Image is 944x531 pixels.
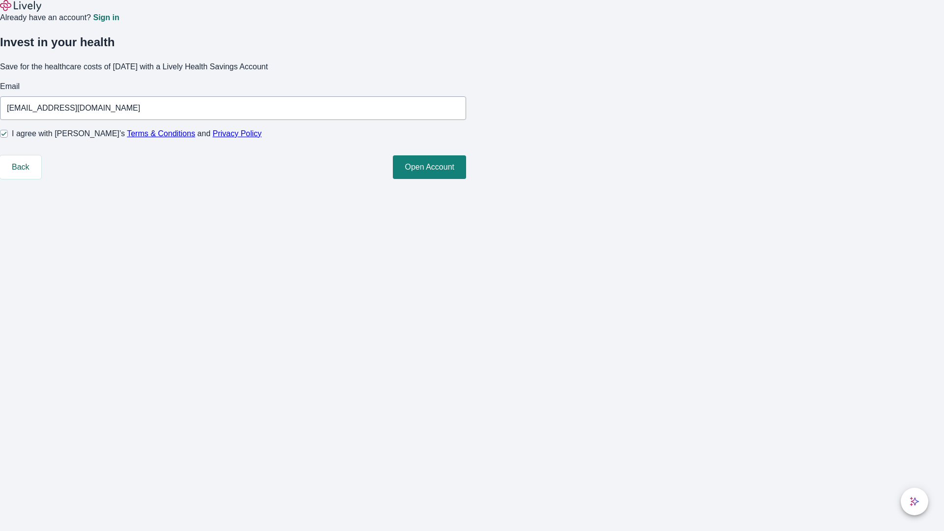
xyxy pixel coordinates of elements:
a: Terms & Conditions [127,129,195,138]
svg: Lively AI Assistant [910,497,919,506]
button: Open Account [393,155,466,179]
a: Sign in [93,14,119,22]
button: chat [901,488,928,515]
a: Privacy Policy [213,129,262,138]
span: I agree with [PERSON_NAME]’s and [12,128,262,140]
